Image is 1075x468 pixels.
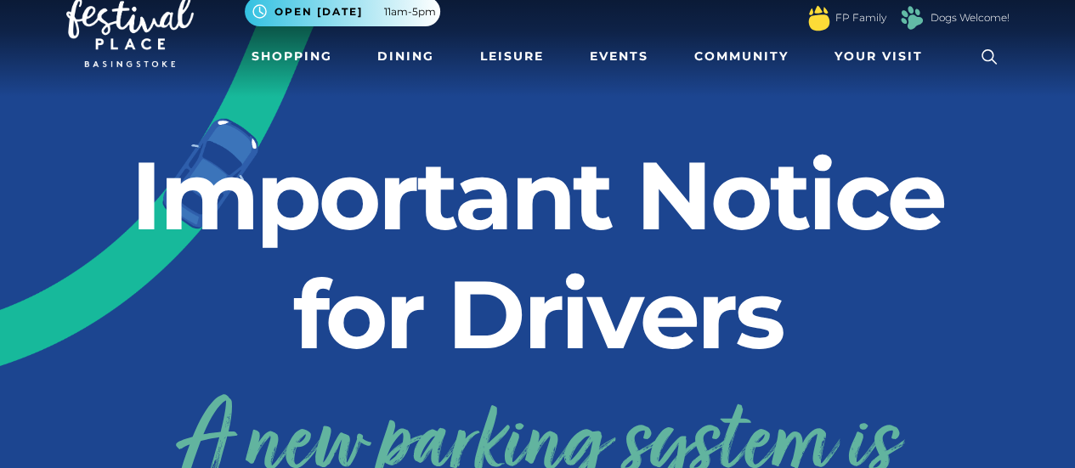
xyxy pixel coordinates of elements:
[66,136,1010,374] h2: Important Notice for Drivers
[245,41,339,72] a: Shopping
[835,48,923,65] span: Your Visit
[687,41,795,72] a: Community
[473,41,551,72] a: Leisure
[371,41,441,72] a: Dining
[274,4,363,20] span: Open [DATE]
[931,10,1010,25] a: Dogs Welcome!
[828,41,938,72] a: Your Visit
[583,41,655,72] a: Events
[384,4,436,20] span: 11am-5pm
[835,10,886,25] a: FP Family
